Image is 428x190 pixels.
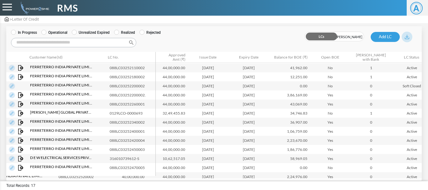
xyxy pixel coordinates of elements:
td: 0 [351,136,391,145]
th: LC No.: activate to sort column ascending [106,52,156,63]
img: Edit LC [9,101,15,107]
img: Map Invoice [18,101,24,107]
td: [DATE] [228,81,269,90]
td: 36,907.00 [269,118,310,127]
span: [PERSON_NAME] [334,32,364,42]
img: Map Invoice [18,156,24,162]
span: Total Records: 17 [6,183,35,188]
img: Map Invoice [18,138,24,143]
td: 1,86,776.00 [269,145,310,154]
td: Yes [310,154,351,163]
img: Edit LC [9,146,15,153]
span: [PERSON_NAME] Global Private Limited (ACC5613989) [30,110,93,115]
td: Yes [310,172,351,181]
td: 2,23,670.00 [269,136,310,145]
td: 088LC03252520002 [56,172,106,181]
td: 44,00,000.00 [147,163,188,172]
th: Issue Date: activate to sort column ascending [188,52,228,63]
td: Yes [310,127,351,136]
td: 0 [351,145,391,154]
th: BOEs with Bank: activate to sort column ascending [351,52,391,63]
td: [DATE] [228,109,269,118]
td: [DATE] [228,90,269,100]
span: Letter Of Credit [12,17,39,22]
td: 0 [351,81,391,90]
td: No [310,63,351,72]
td: 44,00,000.00 [147,127,188,136]
td: No [310,163,351,172]
th: Customer Name(Id): activate to sort column ascending [27,52,106,63]
td: 44,00,000.00 [147,72,188,81]
td: 44,00,000.00 [147,90,188,100]
td: 12,251.00 [269,72,310,81]
td: 43,069.00 [269,100,310,109]
td: [DATE] [188,172,228,181]
td: 088LC03252200002. [107,90,158,100]
td: 32,49,455.83 [147,109,188,118]
th: Approved Amt (₹) : activate to sort column ascending [147,52,188,63]
img: Edit LC [9,137,15,144]
td: 0 [351,100,391,109]
td: 41,962.00 [269,63,310,72]
img: Edit LC [9,110,15,116]
img: Map Invoice [18,120,24,125]
td: 40,00,000.00 [106,172,147,181]
td: [DATE] [188,100,228,109]
img: Map Invoice [18,92,24,98]
img: Map Invoice [18,110,24,116]
th: Open BOE: activate to sort column ascending [310,52,351,63]
td: Yes [310,136,351,145]
td: 088LC03252200002 [107,81,158,90]
td: 088LC03252340002 [107,118,158,127]
span: Ferreterro India Private Limited (ACC0005516) [30,73,93,79]
td: 10,62,517.05 [147,154,188,163]
span: D E W Electrical Services Private Limited (ACC8650622) [30,155,93,161]
img: admin [5,17,9,21]
td: [DATE] [188,109,228,118]
td: 0.00 [269,81,310,90]
td: [DATE] [228,118,269,127]
td: Yes [310,145,351,154]
td: 3,86,169.00 [269,90,310,100]
td: [DATE] [228,145,269,154]
td: Yes [310,100,351,109]
td: 34,746.83 [269,109,310,118]
td: 088LC03252400001 [107,127,158,136]
td: [DATE] [228,136,269,145]
td: [DATE] [188,81,228,90]
td: 088LC03252180002 [107,72,158,81]
span: Ferreterro India Private Limited (ACC0005516) [30,100,93,106]
span: Ferreterro India Private Limited (ACC0005516) [30,82,93,88]
td: 2,24,976.00 [269,172,310,181]
td: [DATE] [188,72,228,81]
td: 0129LCO-0000693 [107,109,158,118]
td: [DATE] [188,63,228,72]
td: 44,00,000.00 [147,100,188,109]
td: [DATE] [188,154,228,163]
td: 088LC03252260001 [107,100,158,109]
input: Search: [11,38,136,47]
td: 44,00,000.00 [147,118,188,127]
span: Ferreterro India Private Limited (ACC0005516) [30,64,93,70]
span: Ferreterro India Private Limited (ACC0005516) [30,119,93,124]
button: Add LC [371,32,400,42]
img: Map Invoice [18,147,24,152]
label: Realized [114,30,135,35]
img: Map Invoice [18,74,24,80]
td: 0 [351,172,391,181]
img: Map Invoice [18,129,24,134]
td: 0 [351,154,391,163]
td: No [310,81,351,90]
th: Balance for BOE (₹): activate to sort column ascending [269,52,310,63]
span: Ferreterro India Private Limited (ACC0005516) [30,137,93,142]
span: Ferreterro India Private Limited (ACC0005516) [30,128,93,133]
td: 44,00,000.00 [147,81,188,90]
img: Map Invoice [18,65,24,71]
td: [DATE] [228,172,269,181]
td: 1 [351,72,391,81]
img: Edit LC [9,92,15,98]
img: download_blue.svg [405,35,409,39]
td: Yes [310,90,351,100]
td: [DATE] [228,100,269,109]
